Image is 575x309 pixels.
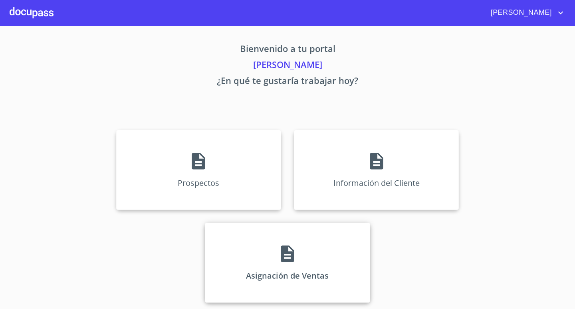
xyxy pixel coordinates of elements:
[42,74,533,90] p: ¿En qué te gustaría trabajar hoy?
[246,270,329,281] p: Asignación de Ventas
[485,6,556,19] span: [PERSON_NAME]
[42,58,533,74] p: [PERSON_NAME]
[42,42,533,58] p: Bienvenido a tu portal
[333,177,420,188] p: Información del Cliente
[178,177,219,188] p: Prospectos
[485,6,565,19] button: account of current user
